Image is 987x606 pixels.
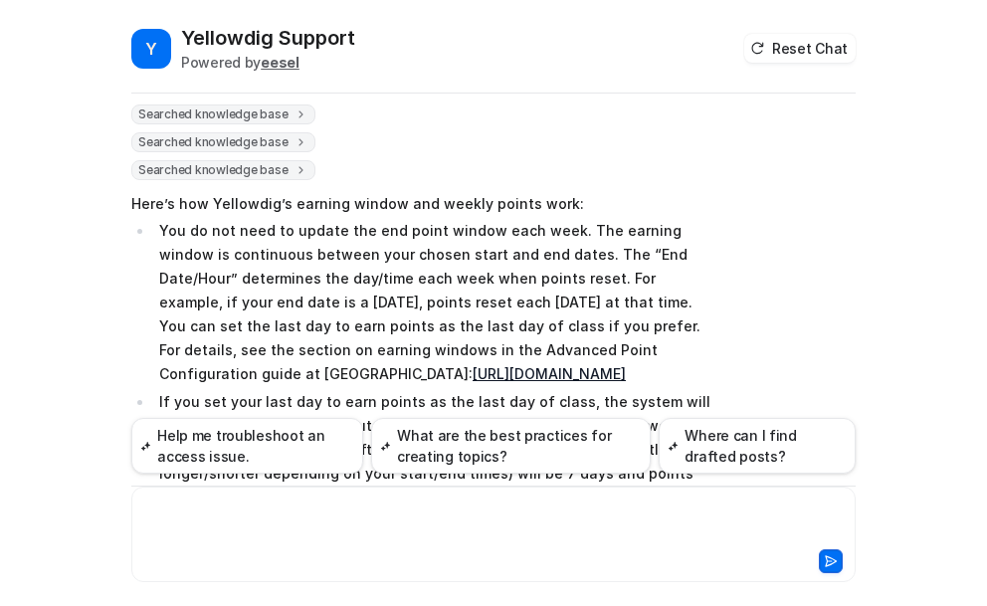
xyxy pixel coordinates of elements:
[473,365,626,382] a: [URL][DOMAIN_NAME]
[131,132,315,152] span: Searched knowledge base
[131,192,713,216] p: Here’s how Yellowdig’s earning window and weekly points work:
[744,34,856,63] button: Reset Chat
[131,104,315,124] span: Searched knowledge base
[181,52,355,73] div: Powered by
[159,219,713,386] p: You do not need to update the end point window each week. The earning window is continuous betwee...
[131,418,363,474] button: Help me troubleshoot an access issue.
[131,160,315,180] span: Searched knowledge base
[261,54,299,71] b: eesel
[371,418,651,474] button: What are the best practices for creating topics?
[181,24,355,52] h2: Yellowdig Support
[131,29,171,69] span: Y
[159,390,713,557] p: If you set your last day to earn points as the last day of class, the system will tally points fo...
[659,418,856,474] button: Where can I find drafted posts?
